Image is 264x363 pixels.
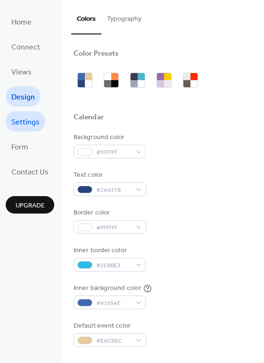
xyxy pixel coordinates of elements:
[11,165,49,180] span: Contact Us
[11,40,40,55] span: Connect
[6,36,46,57] a: Connect
[6,11,37,32] a: Home
[96,261,131,271] span: #2CBBE3
[96,148,131,157] span: #FFFFFF
[6,61,37,82] a: Views
[74,321,144,331] div: Default event color
[6,86,41,107] a: Design
[6,196,54,214] button: Upgrade
[11,90,35,105] span: Design
[11,15,32,30] span: Home
[96,223,131,233] span: #FFFFFF
[74,283,141,293] div: Inner background color
[11,115,40,130] span: Settings
[16,201,45,211] span: Upgrade
[74,132,144,142] div: Background color
[74,246,144,256] div: Inner border color
[74,170,144,180] div: Text color
[96,336,131,346] span: #EACB9C
[74,208,144,218] div: Border color
[6,111,45,132] a: Settings
[96,298,131,308] span: #4169AF
[6,136,34,157] a: Form
[11,65,32,80] span: Views
[6,161,54,181] a: Contact Us
[96,185,131,195] span: #2A437B
[11,140,28,155] span: Form
[74,49,119,59] div: Color Presets
[74,113,104,123] div: Calendar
